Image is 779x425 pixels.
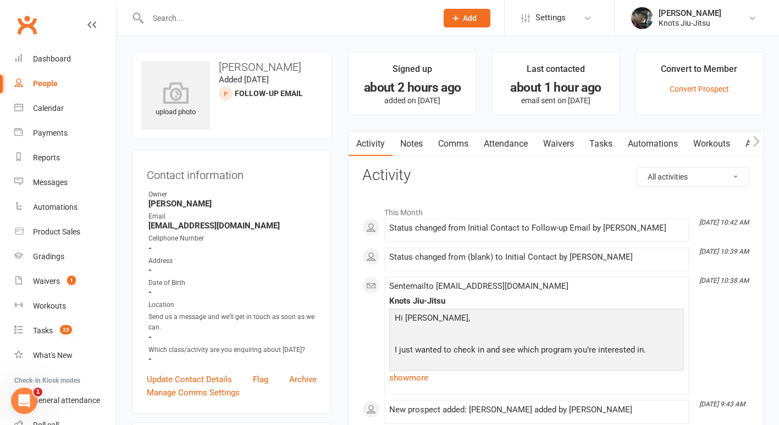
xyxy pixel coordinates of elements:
[389,223,684,233] div: Status changed from Initial Contact to Follow-up Email by [PERSON_NAME]
[389,370,684,385] a: show more
[502,96,610,105] p: email sent on [DATE]
[33,178,68,187] div: Messages
[661,62,737,82] div: Convert to Member
[392,311,681,327] p: Hi [PERSON_NAME],
[582,131,620,156] a: Tasks
[148,287,317,297] strong: -
[145,10,429,26] input: Search...
[148,332,317,342] strong: -
[699,400,745,408] i: [DATE] 9:43 AM
[463,14,477,23] span: Add
[502,82,610,93] div: about 1 hour ago
[14,220,116,244] a: Product Sales
[60,325,72,334] span: 23
[14,388,116,413] a: General attendance kiosk mode
[11,388,37,414] iframe: Intercom live chat
[147,165,317,181] h3: Contact information
[33,396,100,405] div: General attendance
[33,54,71,63] div: Dashboard
[33,153,60,162] div: Reports
[33,252,64,261] div: Gradings
[141,61,322,73] h3: [PERSON_NAME]
[253,373,268,386] a: Flag
[362,167,749,184] h3: Activity
[148,243,317,253] strong: -
[659,18,721,28] div: Knots Jiu-Jitsu
[33,277,60,286] div: Waivers
[699,248,749,255] i: [DATE] 10:39 AM
[148,300,317,310] div: Location
[444,9,490,27] button: Add
[14,170,116,195] a: Messages
[14,71,116,96] a: People
[13,11,41,38] a: Clubworx
[699,219,749,226] i: [DATE] 10:42 AM
[33,227,80,236] div: Product Sales
[67,276,76,285] span: 1
[148,221,317,231] strong: [EMAIL_ADDRESS][DOMAIN_NAME]
[148,345,317,355] div: Which class/activity are you enquiring about [DATE]?
[14,121,116,146] a: Payments
[147,373,232,386] a: Update Contact Details
[33,301,66,310] div: Workouts
[393,131,430,156] a: Notes
[148,256,317,266] div: Address
[430,131,476,156] a: Comms
[33,351,73,360] div: What's New
[362,201,749,219] li: This Month
[14,343,116,368] a: What's New
[535,131,582,156] a: Waivers
[358,96,466,105] p: added on [DATE]
[148,278,317,288] div: Date of Birth
[33,79,58,88] div: People
[699,277,749,284] i: [DATE] 10:38 AM
[670,85,729,93] a: Convert Prospect
[14,269,116,294] a: Waivers 1
[148,211,317,222] div: Email
[14,146,116,170] a: Reports
[14,47,116,71] a: Dashboard
[148,189,317,200] div: Owner
[527,62,585,82] div: Last contacted
[14,96,116,121] a: Calendar
[389,253,684,262] div: Status changed from (blank) to Initial Contact by [PERSON_NAME]
[389,405,684,415] div: New prospect added: [PERSON_NAME] added by [PERSON_NAME]
[14,294,116,318] a: Workouts
[148,265,317,275] strong: -
[33,203,78,211] div: Automations
[393,62,432,82] div: Signed up
[349,131,393,156] a: Activity
[33,326,53,335] div: Tasks
[389,297,684,306] div: Knots Jiu-Jitsu
[34,388,42,396] span: 1
[620,131,686,156] a: Automations
[289,373,317,386] a: Archive
[148,199,317,209] strong: [PERSON_NAME]
[14,318,116,343] a: Tasks 23
[659,8,721,18] div: [PERSON_NAME]
[389,281,568,291] span: Sent email to [EMAIL_ADDRESS][DOMAIN_NAME]
[33,104,64,113] div: Calendar
[148,312,317,333] div: Send us a message and we'll get in touch as soon as we can.
[476,131,535,156] a: Attendance
[33,128,68,137] div: Payments
[535,5,566,30] span: Settings
[147,386,240,399] a: Manage Comms Settings
[14,244,116,269] a: Gradings
[631,7,653,29] img: thumb_image1614103803.png
[148,354,317,364] strong: -
[148,233,317,244] div: Cellphone Number
[392,343,681,359] p: I just wanted to check in and see which program you’re interested in.
[14,195,116,220] a: Automations
[141,82,210,118] div: upload photo
[219,75,269,85] time: Added [DATE]
[235,89,303,98] span: Follow-up Email
[686,131,738,156] a: Workouts
[358,82,466,93] div: about 2 hours ago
